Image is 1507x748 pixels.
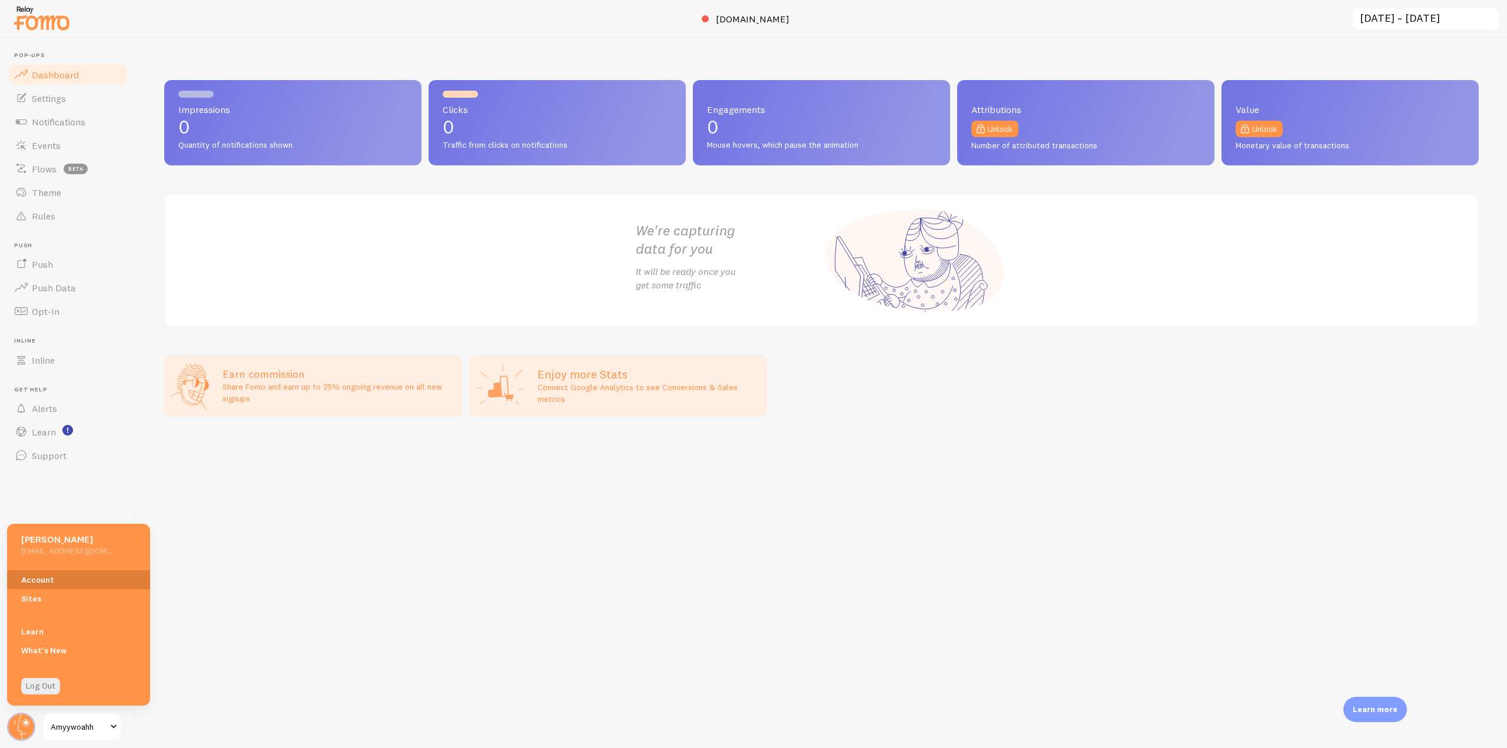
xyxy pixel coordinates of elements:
span: Support [32,450,67,461]
svg: <p>Watch New Feature Tutorials!</p> [62,425,73,435]
span: Mouse hovers, which pause the animation [707,140,936,151]
a: Dashboard [7,63,128,87]
span: Quantity of notifications shown [178,140,407,151]
a: Sites [7,589,150,608]
a: Flows beta [7,157,128,181]
a: Account [7,570,150,589]
a: What's New [7,641,150,660]
span: Monetary value of transactions [1236,141,1465,151]
span: Traffic from clicks on notifications [443,140,672,151]
span: Push [32,258,53,270]
h2: Enjoy more Stats [537,367,760,382]
span: Get Help [14,386,128,394]
a: Unlock [971,121,1018,137]
span: Push Data [32,282,76,294]
span: Learn [32,426,56,438]
span: beta [64,164,88,174]
img: Google Analytics [476,363,523,410]
h3: Earn commission [223,367,455,381]
span: Flows [32,163,57,175]
img: fomo-relay-logo-orange.svg [12,3,71,33]
a: Enjoy more Stats Connect Google Analytics to see Conversions & Sales metrics [469,355,767,417]
p: 0 [178,118,407,137]
p: Connect Google Analytics to see Conversions & Sales metrics [537,381,760,405]
span: Value [1236,105,1465,114]
a: Opt-In [7,300,128,323]
a: Log Out [21,678,60,694]
a: Events [7,134,128,157]
a: Push [7,252,128,276]
a: Learn [7,622,150,641]
span: Events [32,139,61,151]
p: Learn more [1353,704,1398,715]
a: Learn [7,420,128,444]
a: Settings [7,87,128,110]
span: Alerts [32,403,57,414]
a: Theme [7,181,128,204]
span: Notifications [32,116,85,128]
span: Dashboard [32,69,79,81]
span: Push [14,242,128,250]
h2: We're capturing data for you [636,221,822,258]
a: Amyywoahh [42,713,122,741]
span: Pop-ups [14,52,128,59]
a: Support [7,444,128,467]
p: Share Fomo and earn up to 25% ongoing revenue on all new signups [223,381,455,404]
a: Inline [7,348,128,372]
span: Clicks [443,105,672,114]
a: Notifications [7,110,128,134]
span: Rules [32,210,55,222]
h5: [EMAIL_ADDRESS][DOMAIN_NAME] [21,546,112,556]
a: Rules [7,204,128,228]
a: Alerts [7,397,128,420]
a: Push Data [7,276,128,300]
h5: [PERSON_NAME] [21,533,112,546]
span: Inline [32,354,55,366]
span: Impressions [178,105,407,114]
span: Opt-In [32,305,59,317]
p: 0 [443,118,672,137]
div: Learn more [1343,697,1407,722]
p: It will be ready once you get some traffic [636,265,822,292]
span: Engagements [707,105,936,114]
span: Settings [32,92,66,104]
span: Amyywoahh [51,720,107,734]
span: Attributions [971,105,1200,114]
span: Inline [14,337,128,345]
span: Theme [32,187,61,198]
span: Number of attributed transactions [971,141,1200,151]
a: Unlock [1236,121,1283,137]
p: 0 [707,118,936,137]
